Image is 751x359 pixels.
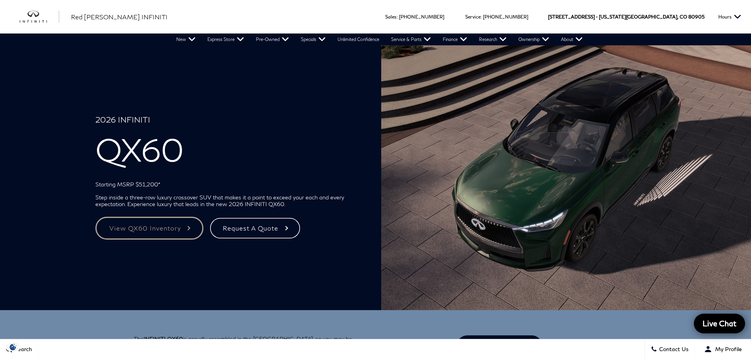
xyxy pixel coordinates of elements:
[4,343,22,351] section: Click to Open Cookie Consent Modal
[134,335,370,349] p: The is proudly assembled in the [GEOGRAPHIC_DATA], so you may be eligible for a tax deduction of ...
[699,318,740,328] span: Live Chat
[143,335,183,342] strong: INFINITI QX60
[512,33,555,45] a: Ownership
[71,13,168,20] span: Red [PERSON_NAME] INFINITI
[12,346,32,353] span: Search
[456,335,542,358] a: View Inventory
[657,346,689,353] span: Contact Us
[381,45,751,310] img: 2026 INFINITI QX60
[95,115,350,175] h1: QX60
[694,314,745,333] a: Live Chat
[95,194,350,207] p: Step inside a three-row luxury crossover SUV that makes it a point to exceed your each and every ...
[385,14,397,20] span: Sales
[95,115,350,130] span: 2026 INFINITI
[4,343,22,351] img: Opt-Out Icon
[385,33,437,45] a: Service & Parts
[437,33,473,45] a: Finance
[71,12,168,22] a: Red [PERSON_NAME] INFINITI
[250,33,295,45] a: Pre-Owned
[332,33,385,45] a: Unlimited Confidence
[481,14,482,20] span: :
[483,14,528,20] a: [PHONE_NUMBER]
[712,346,742,353] span: My Profile
[399,14,444,20] a: [PHONE_NUMBER]
[548,14,704,20] a: [STREET_ADDRESS] • [US_STATE][GEOGRAPHIC_DATA], CO 80905
[295,33,332,45] a: Specials
[20,11,59,23] a: infiniti
[473,33,512,45] a: Research
[95,217,203,240] a: View QX60 Inventory
[209,217,301,240] a: Request A Quote
[201,33,250,45] a: Express Store
[397,14,398,20] span: :
[555,33,589,45] a: About
[465,14,481,20] span: Service
[170,33,589,45] nav: Main Navigation
[695,339,751,359] button: Open user profile menu
[20,11,59,23] img: INFINITI
[95,181,350,188] p: Starting MSRP $51,200*
[170,33,201,45] a: New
